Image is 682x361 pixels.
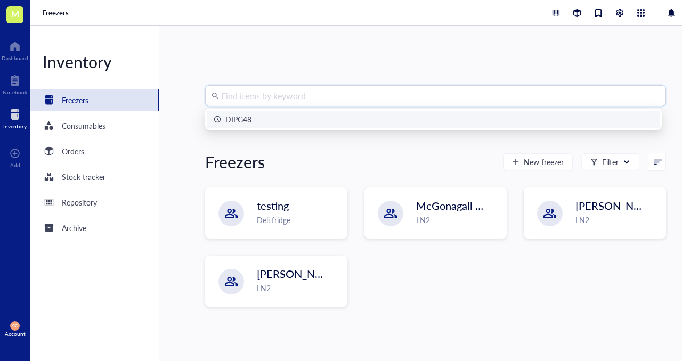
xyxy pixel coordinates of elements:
[416,214,500,226] div: LN2
[11,7,19,20] span: M
[2,55,28,61] div: Dashboard
[225,113,251,125] div: DIPG48
[257,282,340,294] div: LN2
[3,72,27,95] a: Notebook
[602,156,619,168] div: Filter
[575,198,672,213] span: [PERSON_NAME]-A
[43,8,71,18] a: Freezers
[30,192,159,213] a: Repository
[62,145,84,157] div: Orders
[257,198,289,213] span: testing
[503,153,573,170] button: New freezer
[3,89,27,95] div: Notebook
[30,115,159,136] a: Consumables
[416,198,572,213] span: McGonagall @ [PERSON_NAME]
[3,123,27,129] div: Inventory
[257,266,353,281] span: [PERSON_NAME]-B
[62,196,97,208] div: Repository
[62,94,88,106] div: Freezers
[30,141,159,162] a: Orders
[30,89,159,111] a: Freezers
[5,331,26,337] div: Account
[62,120,105,132] div: Consumables
[30,217,159,239] a: Archive
[2,38,28,61] a: Dashboard
[30,166,159,187] a: Stock tracker
[257,214,340,226] div: Deli fridge
[3,106,27,129] a: Inventory
[62,222,86,234] div: Archive
[62,171,105,183] div: Stock tracker
[10,162,20,168] div: Add
[205,151,265,173] div: Freezers
[12,323,18,328] span: CC
[30,51,159,72] div: Inventory
[524,158,564,166] span: New freezer
[575,214,659,226] div: LN2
